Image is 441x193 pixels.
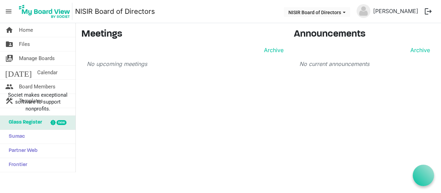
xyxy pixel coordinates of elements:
[408,46,430,54] a: Archive
[284,7,350,17] button: NISIR Board of Directors dropdownbutton
[294,29,435,40] h3: Announcements
[19,80,55,94] span: Board Members
[57,120,66,125] div: new
[2,5,15,18] span: menu
[17,3,72,20] img: My Board View Logo
[5,66,32,79] span: [DATE]
[19,37,30,51] span: Files
[5,144,38,158] span: Partner Web
[75,4,155,18] a: NISIR Board of Directors
[37,66,58,79] span: Calendar
[5,116,42,129] span: Glass Register
[5,23,13,37] span: home
[81,29,284,40] h3: Meetings
[17,3,75,20] a: My Board View Logo
[5,51,13,65] span: switch_account
[19,23,33,37] span: Home
[5,37,13,51] span: folder_shared
[370,4,421,18] a: [PERSON_NAME]
[3,91,72,112] span: Societ makes exceptional software to support nonprofits.
[299,60,430,68] p: No current announcements
[87,60,284,68] p: No upcoming meetings
[5,80,13,94] span: people
[5,158,27,172] span: Frontier
[261,46,284,54] a: Archive
[19,51,55,65] span: Manage Boards
[357,4,370,18] img: no-profile-picture.svg
[5,130,25,144] span: Sumac
[421,4,435,19] button: logout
